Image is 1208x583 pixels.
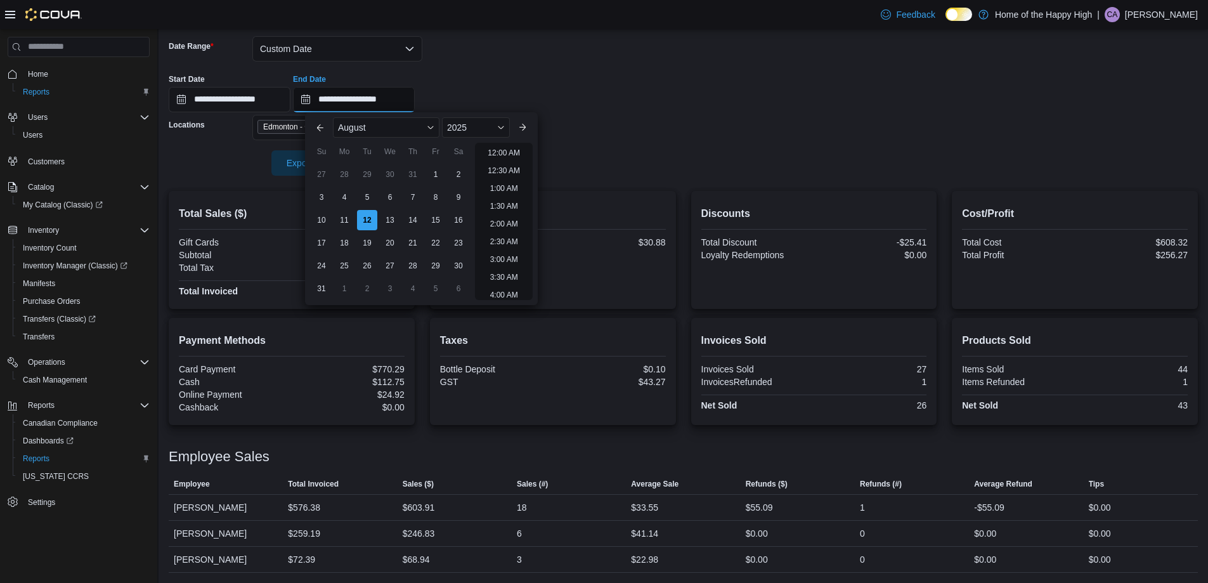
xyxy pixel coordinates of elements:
a: Canadian Compliance [18,416,103,431]
div: Total Tax [179,263,289,273]
div: $22.98 [631,552,658,567]
p: [PERSON_NAME] [1125,7,1198,22]
strong: Total Invoiced [179,286,238,296]
div: Online Payment [179,390,289,400]
div: day-3 [380,278,400,299]
div: day-13 [380,210,400,230]
span: Cash Management [18,372,150,388]
div: Mo [334,141,354,162]
span: Customers [23,153,150,169]
div: 27 [816,364,926,374]
p: | [1097,7,1100,22]
h3: Employee Sales [169,449,270,464]
button: Reports [23,398,60,413]
div: $603.91 [403,500,435,515]
span: Feedback [896,8,935,21]
div: $72.39 [288,552,315,567]
div: [PERSON_NAME] [169,521,283,546]
button: Export [271,150,342,176]
span: Edmonton - Orchards Gate - Fire & Flower [263,121,362,133]
div: $33.55 [631,500,658,515]
nav: Complex example [8,60,150,544]
div: $24.92 [294,390,405,400]
li: 2:30 AM [485,234,523,249]
span: Canadian Compliance [18,416,150,431]
h2: Cost/Profit [962,206,1188,221]
a: Dashboards [18,433,79,449]
span: [US_STATE] CCRS [23,471,89,481]
a: Settings [23,495,60,510]
div: $43.27 [555,377,666,387]
div: day-25 [334,256,354,276]
label: Start Date [169,74,205,84]
button: Catalog [3,178,155,196]
span: Washington CCRS [18,469,150,484]
span: Dark Mode [945,21,946,22]
div: Loyalty Redemptions [701,250,812,260]
button: Settings [3,493,155,511]
a: Inventory Count [18,240,82,256]
span: Reports [28,400,55,410]
div: Gift Cards [179,237,289,247]
span: Export [279,150,335,176]
span: Cash Management [23,375,87,385]
span: Reports [23,398,150,413]
span: Refunds ($) [746,479,788,489]
span: Operations [23,355,150,370]
div: day-15 [425,210,446,230]
div: $0.00 [816,250,926,260]
div: Total Profit [962,250,1072,260]
div: $112.75 [294,377,405,387]
div: day-6 [380,187,400,207]
a: Inventory Manager (Classic) [18,258,133,273]
span: Operations [28,357,65,367]
button: Inventory [3,221,155,239]
button: Inventory [23,223,64,238]
li: 12:30 AM [483,163,525,178]
button: Users [3,108,155,126]
span: Transfers (Classic) [23,314,96,324]
div: Cash [179,377,289,387]
strong: Net Sold [701,400,737,410]
div: Button. Open the month selector. August is currently selected. [333,117,439,138]
div: Total Discount [701,237,812,247]
div: day-27 [380,256,400,276]
div: Su [311,141,332,162]
label: Date Range [169,41,214,51]
button: Catalog [23,180,59,195]
div: 26 [816,400,926,410]
div: Button. Open the year selector. 2025 is currently selected. [442,117,510,138]
div: day-7 [403,187,423,207]
a: Manifests [18,276,60,291]
a: Dashboards [13,432,155,450]
div: $0.00 [974,552,996,567]
input: Press the down key to enter a popover containing a calendar. Press the escape key to close the po... [293,87,415,112]
li: 2:00 AM [485,216,523,232]
div: $256.27 [1077,250,1188,260]
div: $0.00 [294,237,405,247]
a: My Catalog (Classic) [13,196,155,214]
div: 44 [1077,364,1188,374]
span: Inventory [28,225,59,235]
button: Transfers [13,328,155,346]
div: $0.00 [746,526,768,541]
input: Press the down key to open a popover containing a calendar. [169,87,290,112]
span: Inventory Count [23,243,77,253]
span: Inventory Count [18,240,150,256]
li: 4:00 AM [485,287,523,303]
div: Card Payment [179,364,289,374]
div: [PERSON_NAME] [169,495,283,520]
div: $55.09 [746,500,773,515]
li: 12:00 AM [483,145,525,160]
div: day-12 [357,210,377,230]
h2: Products Sold [962,333,1188,348]
div: $0.00 [1089,500,1111,515]
span: Purchase Orders [18,294,150,309]
div: 3 [517,552,522,567]
h2: Invoices Sold [701,333,927,348]
div: Tu [357,141,377,162]
a: Customers [23,154,70,169]
div: $907.96 [294,286,405,296]
div: $68.94 [403,552,430,567]
div: day-30 [380,164,400,185]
